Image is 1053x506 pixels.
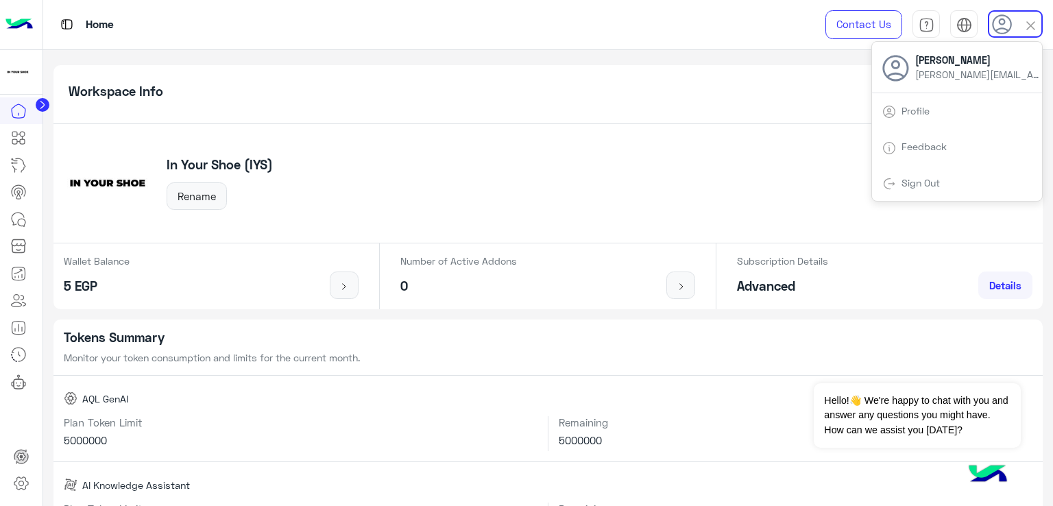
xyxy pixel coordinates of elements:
[400,278,517,294] h5: 0
[64,254,130,268] p: Wallet Balance
[673,281,690,292] img: icon
[737,278,828,294] h5: Advanced
[956,17,972,33] img: tab
[901,141,947,152] a: Feedback
[1023,18,1039,34] img: close
[400,254,517,268] p: Number of Active Addons
[989,279,1021,291] span: Details
[559,416,1032,429] h6: Remaining
[64,416,538,429] h6: Plan Token Limit
[901,177,940,189] a: Sign Out
[64,139,152,227] img: workspace-image
[825,10,902,39] a: Contact Us
[912,10,940,39] a: tab
[82,391,128,406] span: AQL GenAI
[64,434,538,446] h6: 5000000
[964,451,1012,499] img: hulul-logo.png
[64,278,130,294] h5: 5 EGP
[336,281,353,292] img: icon
[919,17,934,33] img: tab
[737,254,828,268] p: Subscription Details
[882,141,896,155] img: tab
[82,478,190,492] span: AI Knowledge Assistant
[901,105,930,117] a: Profile
[882,105,896,119] img: tab
[58,16,75,33] img: tab
[64,391,77,405] img: AQL GenAI
[167,157,273,173] h5: In Your Shoe (IYS)
[64,330,1033,346] h5: Tokens Summary
[64,350,1033,365] p: Monitor your token consumption and limits for the current month.
[5,10,33,39] img: Logo
[882,177,896,191] img: tab
[978,272,1032,299] a: Details
[167,182,227,210] button: Rename
[814,383,1020,448] span: Hello!👋 We're happy to chat with you and answer any questions you might have. How can we assist y...
[69,84,163,99] h5: Workspace Info
[915,67,1039,82] span: [PERSON_NAME][EMAIL_ADDRESS][DOMAIN_NAME]
[559,434,1032,446] h6: 5000000
[86,16,114,34] p: Home
[915,53,1039,67] span: [PERSON_NAME]
[5,60,30,84] img: 923305001092802
[64,478,77,492] img: AI Knowledge Assistant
